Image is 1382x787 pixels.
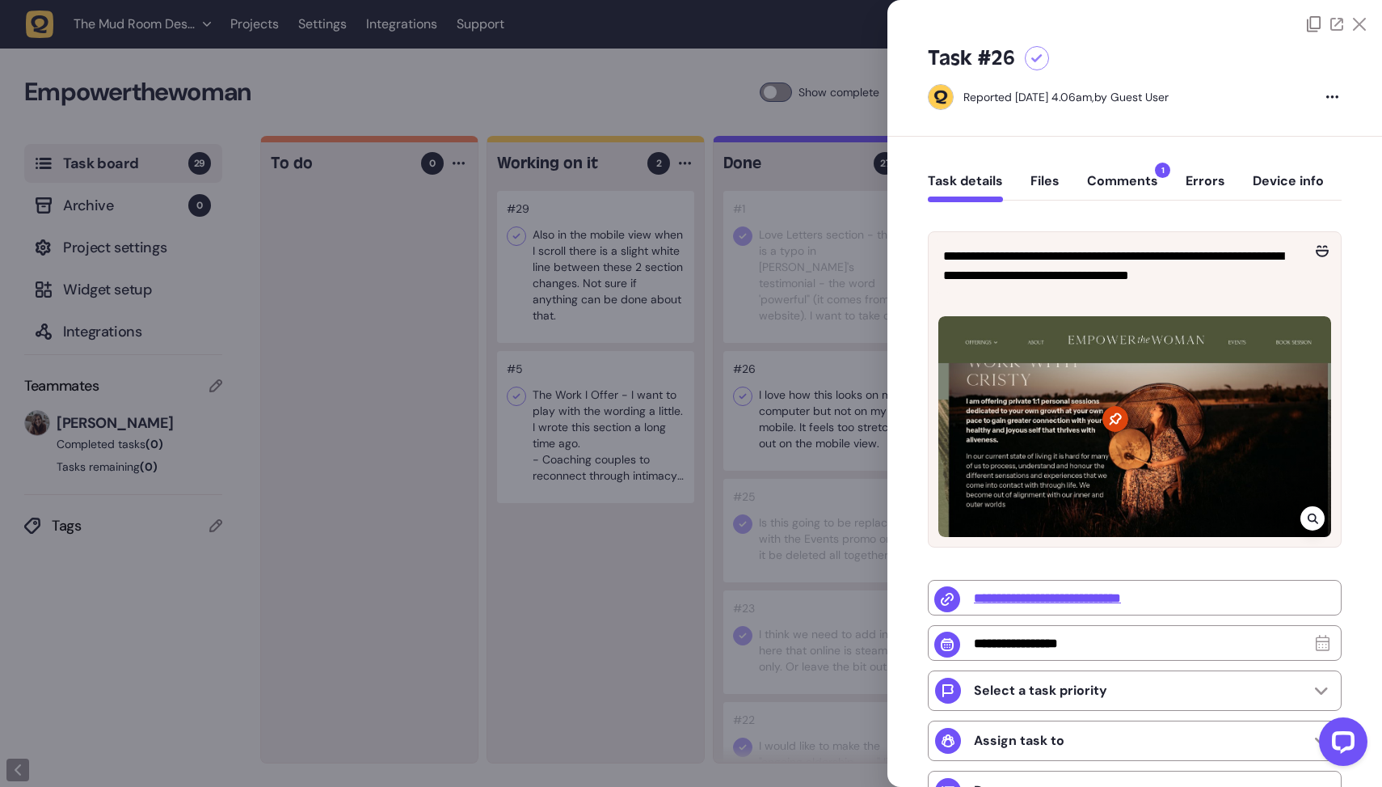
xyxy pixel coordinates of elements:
button: Errors [1186,173,1225,202]
p: Assign task to [974,733,1064,749]
button: Files [1030,173,1060,202]
h5: Task #26 [928,45,1015,71]
span: 1 [1155,163,1170,178]
button: Device info [1253,173,1324,202]
div: Reported [DATE] 4.06am, [963,90,1094,104]
button: Comments [1087,173,1158,202]
iframe: LiveChat chat widget [1306,711,1374,779]
button: Task details [928,173,1003,202]
p: Select a task priority [974,683,1107,699]
div: by Guest User [963,89,1169,105]
img: Guest User [929,85,953,109]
